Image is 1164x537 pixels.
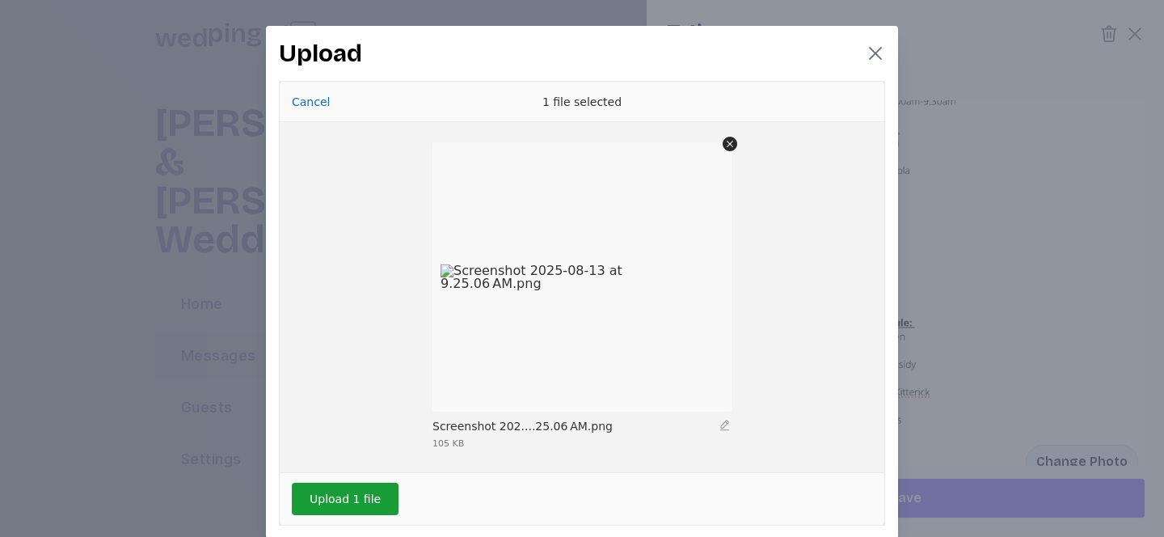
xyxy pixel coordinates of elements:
button: Remove file [723,137,737,151]
button: Upload 1 file [292,483,399,515]
div: Screenshot 2025-08-13 at 9.25.06 AM.png [432,419,613,435]
button: Cancel [287,91,335,113]
div: 1 file selected [461,82,703,122]
div: Uppy Dashboard [279,81,885,526]
img: Screenshot 2025-08-13 at 9.25.06 AM.png [432,256,732,298]
div: 105 KB [432,439,464,448]
button: Edit file Screenshot 2025-08-13 at 9.25.06 AM.png [719,419,732,432]
h1: Upload [279,39,362,68]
